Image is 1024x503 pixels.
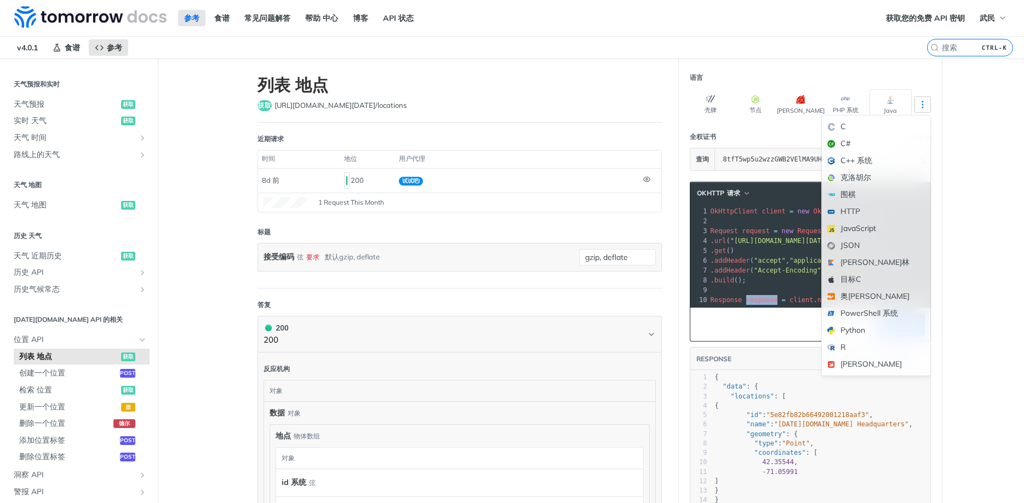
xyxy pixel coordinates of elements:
[282,475,306,490] label: id 系统
[766,411,869,419] span: "5e82fb82b66492001218aaf3"
[309,475,316,490] div: 弦
[276,430,291,442] span: 地点
[762,468,766,476] span: -
[711,227,865,235] span: . ()
[121,100,135,109] span: 获取
[798,207,810,215] span: new
[14,99,118,110] span: 天气预报
[121,352,135,361] span: 获取
[377,10,420,26] a: API 状态
[754,440,778,447] span: "type"
[790,257,861,264] span: "application/json"
[822,135,930,152] div: C#
[14,149,135,160] span: 路线上的天气
[690,392,707,401] div: 3
[264,249,294,265] label: 接受编码
[746,296,778,304] span: response
[711,237,837,245] span: . ( )
[14,365,150,381] a: 创建一个位置post
[780,89,822,120] button: [PERSON_NAME]
[690,89,732,120] button: 壳牌
[762,458,794,466] span: 42.35544
[746,430,786,438] span: "geometry"
[880,10,971,26] a: 获取您的免费 API 密钥
[395,151,639,168] th: 用户代理
[746,420,770,428] span: "name"
[14,267,135,278] span: 历史 API
[711,207,758,215] span: OkHttpClient
[825,89,867,120] button: PHP 系统
[11,39,44,56] span: v4.0.1
[869,89,912,120] button: Java
[8,96,150,113] a: 天气预报获取
[270,407,285,419] span: 数据
[754,257,786,264] span: "accept"
[8,248,150,264] a: 天气 近期历史获取
[258,151,340,168] th: 时间
[264,334,289,346] p: 200
[690,477,707,486] div: 12
[138,151,147,159] button: 显示路线上天气的子页面
[742,227,770,235] span: request
[980,13,995,24] span: 武民
[782,296,786,304] span: =
[822,339,930,356] div: R
[8,130,150,146] a: 天气 时间显示天气时间表的子页面
[690,206,709,216] div: 1
[730,237,833,245] span: "[URL][DOMAIN_NAME][DATE]"
[711,257,865,264] span: . ( , )
[89,39,128,56] a: 参考
[8,180,150,190] h2: 天气 地图
[8,281,150,298] a: 历史气候常态显示历史气候正常情况的子页面
[14,449,150,465] a: 删除位置标签post
[8,147,150,163] a: 路线上的天气显示路线上天气的子页面
[274,100,407,111] span: https://api.tomorrow.io/v4/locations
[690,439,707,448] div: 8
[693,188,755,199] button: OkHttp 请求
[690,295,709,305] div: 10
[238,10,296,26] a: 常见问题解答
[690,236,709,246] div: 4
[774,227,777,235] span: =
[718,148,916,170] input: apikey
[120,436,135,445] span: post
[138,134,147,142] button: 显示天气时间表的子页面
[264,364,290,374] div: 反应机构
[138,285,147,294] button: 显示历史气候正常情况的子页面
[14,251,118,262] span: 天气 近期历史
[711,267,889,274] span: . ( , )
[822,203,930,220] div: HTTP
[264,380,653,401] div: 对象
[121,386,135,395] span: 获取
[782,440,810,447] span: "Point"
[715,487,719,494] span: }
[714,276,734,284] span: build
[264,322,656,346] button: 200 200200
[822,271,930,288] div: 目标C
[690,226,709,236] div: 3
[690,216,709,226] div: 2
[208,10,236,26] a: 食谱
[914,96,931,113] button: 更多语言
[19,368,117,379] span: 创建一个位置
[715,477,719,485] span: ]
[714,267,750,274] span: addHeader
[264,322,289,334] div: 200
[715,458,798,466] span: ,
[120,453,135,461] span: post
[258,227,271,237] div: 标题
[14,200,118,211] span: 天气 地图
[715,430,798,438] span: : {
[14,487,135,498] span: 警报 API
[715,402,719,409] span: {
[294,431,320,441] div: 物体数组
[690,430,707,439] div: 7
[822,322,930,339] div: Python
[690,275,709,285] div: 8
[754,267,821,274] span: "Accept-Encoding"
[715,373,719,381] span: {
[14,415,150,432] a: 删除一个位置德尔
[790,296,813,304] span: client
[822,288,930,305] div: 奥[PERSON_NAME]
[8,197,150,213] a: 天气 地图获取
